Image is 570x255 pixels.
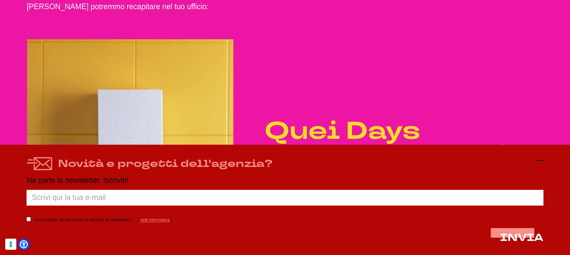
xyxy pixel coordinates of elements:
[35,216,132,224] label: Acconsento all’iscrizione al servizio di newsletter*
[5,239,16,250] button: Le tue preferenze relative al consenso per le tecnologie di tracciamento
[265,118,533,144] h4: Quei Days
[27,1,543,13] p: [PERSON_NAME] potremmo recapitare nel tuo ufficio:
[27,190,543,206] input: Scrivi qui la tua e-mail
[138,217,171,222] span: ( )
[140,217,170,222] a: vedi informativa
[500,230,543,245] span: INVIA
[20,240,28,248] a: Open Accessibility Menu
[58,156,273,171] h4: Novità e progetti dell'agenzia?
[500,232,543,243] button: INVIA
[27,176,543,185] p: Ne parla la newsletter. Iscriviti!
